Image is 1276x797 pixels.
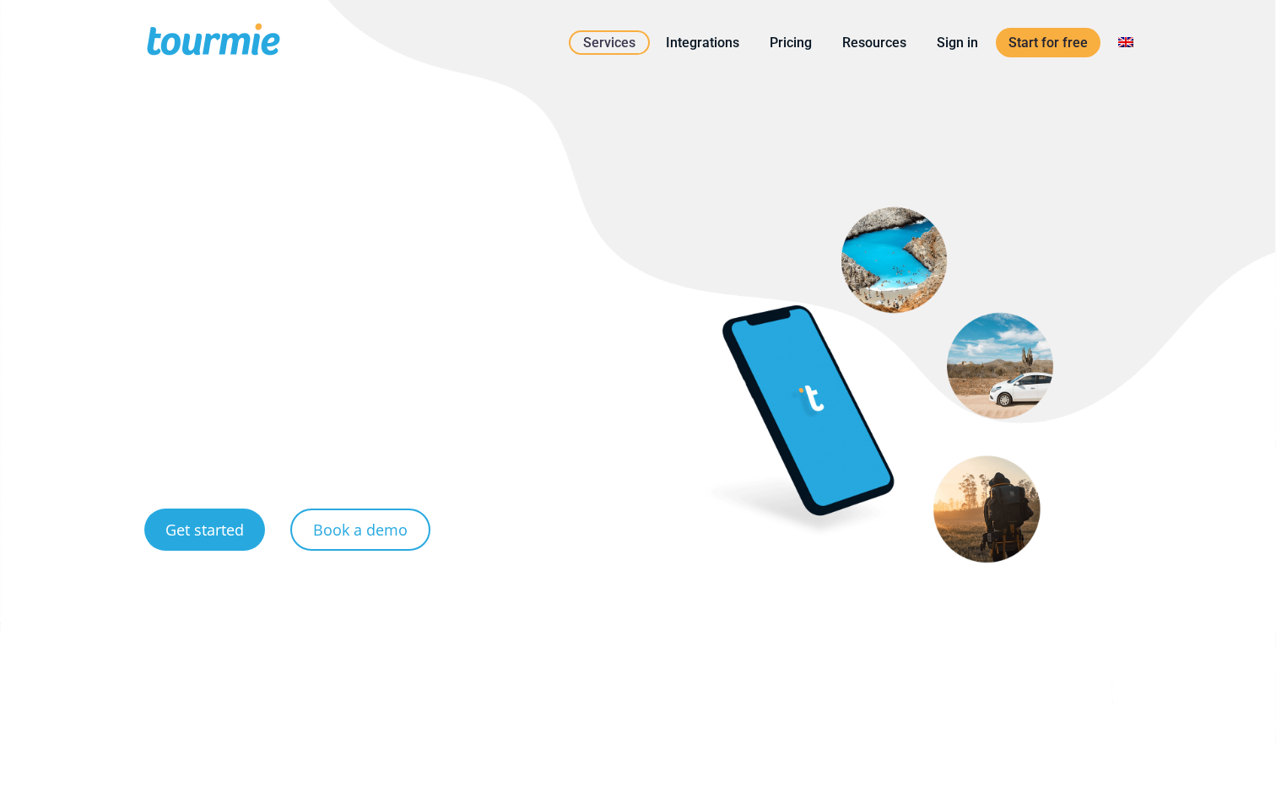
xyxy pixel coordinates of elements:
a: Resources [830,32,919,53]
a: Integrations [653,32,752,53]
a: Pricing [757,32,825,53]
a: Sign in [924,32,991,53]
a: Switch to [1106,32,1146,53]
a: Services [569,30,650,55]
a: Book a demo [290,509,430,551]
a: Start for free [996,28,1100,57]
a: Get started [144,509,265,551]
